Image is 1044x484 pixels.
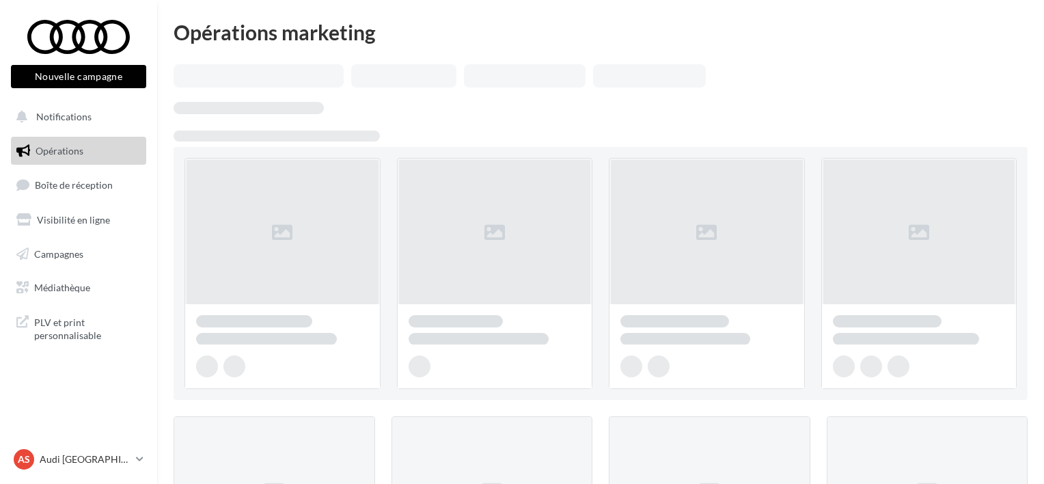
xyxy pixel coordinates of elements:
span: Médiathèque [34,282,90,293]
span: PLV et print personnalisable [34,313,141,342]
a: PLV et print personnalisable [8,308,149,348]
a: Campagnes [8,240,149,269]
span: Opérations [36,145,83,157]
button: Nouvelle campagne [11,65,146,88]
span: Visibilité en ligne [37,214,110,226]
a: Médiathèque [8,273,149,302]
p: Audi [GEOGRAPHIC_DATA] [40,453,130,466]
a: AS Audi [GEOGRAPHIC_DATA] [11,446,146,472]
span: Boîte de réception [35,179,113,191]
span: AS [18,453,30,466]
div: Opérations marketing [174,22,1028,42]
button: Notifications [8,103,143,131]
span: Notifications [36,111,92,122]
a: Boîte de réception [8,170,149,200]
span: Campagnes [34,247,83,259]
a: Visibilité en ligne [8,206,149,234]
a: Opérations [8,137,149,165]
